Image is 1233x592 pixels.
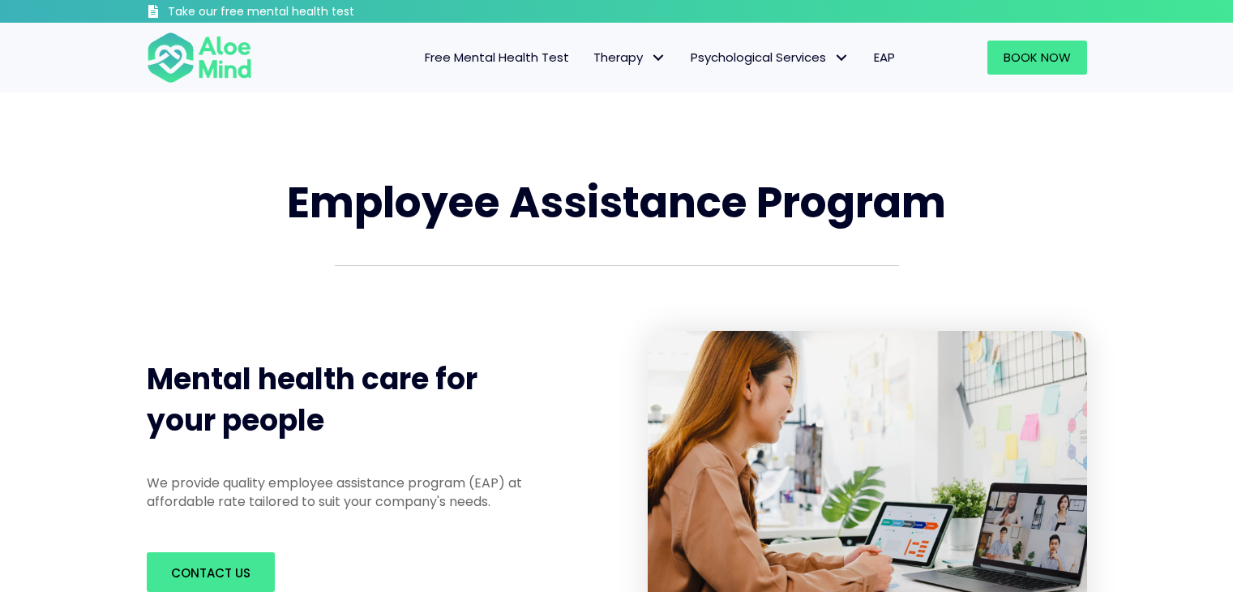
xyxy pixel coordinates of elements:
[147,4,441,23] a: Take our free mental health test
[171,564,250,581] span: Contact us
[425,49,569,66] span: Free Mental Health Test
[147,31,252,84] img: Aloe mind Logo
[413,41,581,75] a: Free Mental Health Test
[581,41,679,75] a: TherapyTherapy: submenu
[287,173,946,232] span: Employee Assistance Program
[1004,49,1071,66] span: Book Now
[830,46,854,70] span: Psychological Services: submenu
[862,41,907,75] a: EAP
[147,358,477,440] span: Mental health care for your people
[147,474,550,511] p: We provide quality employee assistance program (EAP) at affordable rate tailored to suit your com...
[593,49,666,66] span: Therapy
[691,49,850,66] span: Psychological Services
[647,46,670,70] span: Therapy: submenu
[168,4,441,20] h3: Take our free mental health test
[874,49,895,66] span: EAP
[987,41,1087,75] a: Book Now
[679,41,862,75] a: Psychological ServicesPsychological Services: submenu
[273,41,907,75] nav: Menu
[147,552,275,592] a: Contact us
